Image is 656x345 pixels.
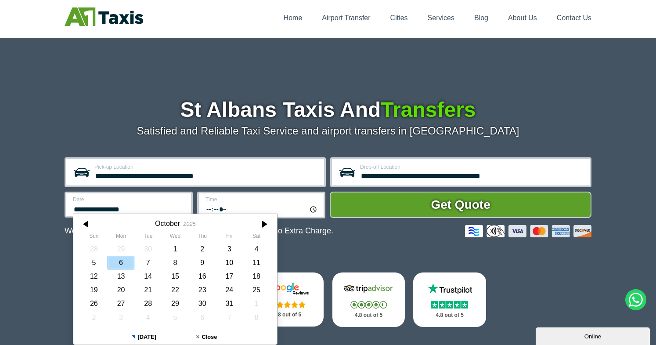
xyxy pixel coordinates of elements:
div: 02 November 2025 [80,311,108,324]
label: Time [205,197,318,202]
div: 24 October 2025 [216,283,243,297]
button: Close [175,330,238,345]
div: 10 October 2025 [216,256,243,269]
label: Pick-up Location [94,164,319,170]
div: 05 November 2025 [162,311,189,324]
div: 08 November 2025 [243,311,270,324]
iframe: chat widget [536,326,652,345]
div: 04 November 2025 [134,311,162,324]
div: 2025 [183,221,195,227]
th: Wednesday [162,233,189,242]
img: Google [261,282,314,295]
div: 21 October 2025 [134,283,162,297]
div: 05 October 2025 [80,256,108,269]
th: Thursday [189,233,216,242]
th: Saturday [243,233,270,242]
a: Services [428,14,454,22]
a: Cities [390,14,408,22]
th: Friday [216,233,243,242]
a: Contact Us [557,14,591,22]
div: 29 October 2025 [162,297,189,310]
p: We Now Accept Card & Contactless Payment In [65,226,333,236]
div: 07 October 2025 [134,256,162,269]
a: About Us [508,14,537,22]
div: 14 October 2025 [134,269,162,283]
p: Satisfied and Reliable Taxi Service and airport transfers in [GEOGRAPHIC_DATA] [65,125,591,137]
p: 4.8 out of 5 [261,309,314,320]
div: 11 October 2025 [243,256,270,269]
h1: St Albans Taxis And [65,99,591,120]
label: Date [73,197,186,202]
div: 02 October 2025 [189,242,216,256]
a: Google Stars 4.8 out of 5 [251,272,324,327]
div: 06 October 2025 [108,256,135,269]
button: Get Quote [330,192,591,218]
div: 25 October 2025 [243,283,270,297]
div: 16 October 2025 [189,269,216,283]
img: A1 Taxis St Albans LTD [65,7,143,26]
div: 30 October 2025 [189,297,216,310]
span: Transfers [381,98,476,121]
img: Stars [269,301,306,308]
img: Tripadvisor [342,282,395,295]
th: Monday [108,233,135,242]
a: Blog [474,14,488,22]
div: 17 October 2025 [216,269,243,283]
p: 4.8 out of 5 [423,310,476,321]
p: 4.8 out of 5 [342,310,396,321]
div: 04 October 2025 [243,242,270,256]
div: 07 November 2025 [216,311,243,324]
span: The Car at No Extra Charge. [233,226,333,235]
div: 08 October 2025 [162,256,189,269]
a: Trustpilot Stars 4.8 out of 5 [413,272,486,327]
img: Stars [431,301,468,309]
div: 01 November 2025 [243,297,270,310]
img: Credit And Debit Cards [465,225,591,237]
img: Stars [350,301,387,309]
div: 28 October 2025 [134,297,162,310]
a: Airport Transfer [322,14,370,22]
div: 31 October 2025 [216,297,243,310]
div: 19 October 2025 [80,283,108,297]
div: 03 November 2025 [108,311,135,324]
button: [DATE] [112,330,175,345]
label: Drop-off Location [360,164,584,170]
div: 18 October 2025 [243,269,270,283]
div: 26 October 2025 [80,297,108,310]
th: Sunday [80,233,108,242]
div: 01 October 2025 [162,242,189,256]
div: 06 November 2025 [189,311,216,324]
div: 09 October 2025 [189,256,216,269]
div: 03 October 2025 [216,242,243,256]
div: October [155,219,180,228]
div: 28 September 2025 [80,242,108,256]
div: 13 October 2025 [108,269,135,283]
th: Tuesday [134,233,162,242]
div: 29 September 2025 [108,242,135,256]
div: 23 October 2025 [189,283,216,297]
div: 15 October 2025 [162,269,189,283]
div: 30 September 2025 [134,242,162,256]
div: 20 October 2025 [108,283,135,297]
a: Tripadvisor Stars 4.8 out of 5 [332,272,405,327]
img: Trustpilot [423,282,476,295]
div: 22 October 2025 [162,283,189,297]
div: 27 October 2025 [108,297,135,310]
div: 12 October 2025 [80,269,108,283]
a: Home [284,14,303,22]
